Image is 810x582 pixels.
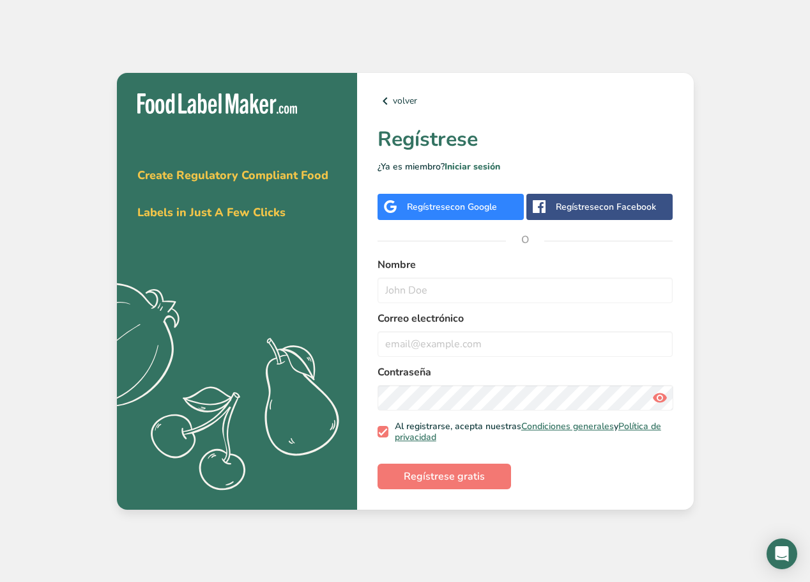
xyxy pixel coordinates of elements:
[378,257,673,272] label: Nombre
[378,464,511,489] button: Regístrese gratis
[378,93,673,109] a: volver
[378,311,673,326] label: Correo electrónico
[378,160,673,173] p: ¿Ya es miembro?
[378,278,673,303] input: John Doe
[599,201,656,213] span: con Facebook
[407,200,497,214] div: Regístrese
[388,421,668,443] span: Al registrarse, acepta nuestras y
[137,93,297,114] img: Food Label Maker
[506,221,544,259] span: O
[767,539,797,569] div: Open Intercom Messenger
[404,469,485,484] span: Regístrese gratis
[450,201,497,213] span: con Google
[521,420,614,432] a: Condiciones generales
[445,161,500,173] a: Iniciar sesión
[378,124,673,155] h1: Regístrese
[378,331,673,357] input: email@example.com
[378,365,673,380] label: Contraseña
[395,420,661,444] a: Política de privacidad
[137,168,328,220] span: Create Regulatory Compliant Food Labels in Just A Few Clicks
[556,200,656,214] div: Regístrese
